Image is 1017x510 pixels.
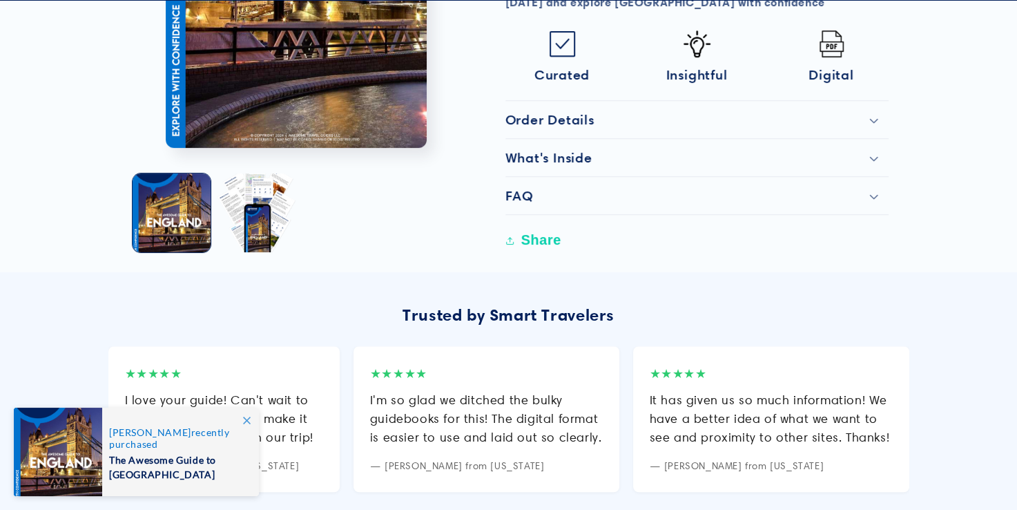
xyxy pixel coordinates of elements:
[109,426,191,438] span: [PERSON_NAME]
[125,363,323,385] div: ★★★★★
[505,225,565,256] button: Share
[505,187,533,204] h2: FAQ
[370,363,603,385] div: ★★★★★
[650,363,893,385] div: ★★★★★
[217,174,296,252] button: Load image 2 in gallery view
[505,149,592,166] h2: What's Inside
[650,390,893,446] div: It has given us so much information! We have a better idea of what we want to see and proximity t...
[109,426,244,450] span: recently purchased
[505,139,889,176] summary: What's Inside
[666,66,728,83] span: Insightful
[505,101,889,138] summary: Order Details
[505,111,594,128] h2: Order Details
[505,177,889,214] summary: FAQ
[370,457,603,475] div: — [PERSON_NAME] from [US_STATE]
[684,30,710,57] img: Idea-icon.png
[650,457,893,475] div: — [PERSON_NAME] from [US_STATE]
[109,450,244,482] span: The Awesome Guide to [GEOGRAPHIC_DATA]
[125,390,323,446] div: I love your guide! Can't wait to go visit. Your guide will make it so much easier to plan our trip!
[370,390,603,446] div: I'm so glad we ditched the bulky guidebooks for this! The digital format is easier to use and lai...
[808,66,853,83] span: Digital
[133,174,211,252] button: Load image 1 in gallery view
[818,30,845,57] img: Pdf.png
[108,300,909,330] div: Trusted by Smart Travelers
[534,66,590,83] span: Curated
